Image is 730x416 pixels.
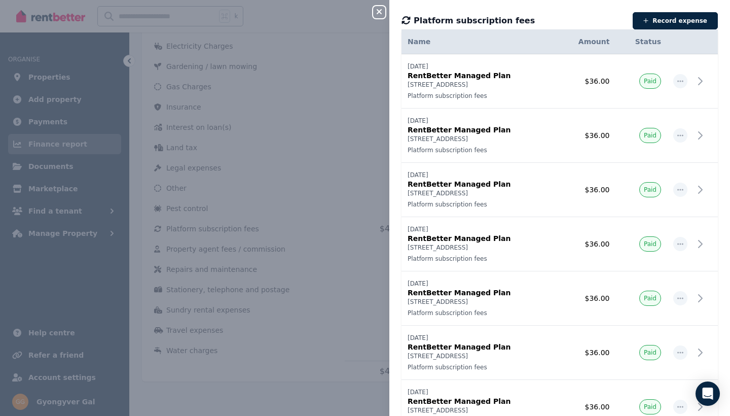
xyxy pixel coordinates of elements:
[408,298,551,306] p: [STREET_ADDRESS]
[557,326,616,380] td: $36.00
[408,244,551,252] p: [STREET_ADDRESS]
[408,396,551,406] p: RentBetter Managed Plan
[408,288,551,298] p: RentBetter Managed Plan
[408,92,551,100] p: Platform subscription fees
[408,388,551,396] p: [DATE]
[408,280,551,288] p: [DATE]
[408,81,551,89] p: [STREET_ADDRESS]
[408,225,551,233] p: [DATE]
[408,146,551,154] p: Platform subscription fees
[644,294,656,302] span: Paid
[408,117,551,125] p: [DATE]
[557,217,616,271] td: $36.00
[644,77,656,85] span: Paid
[644,186,656,194] span: Paid
[557,54,616,109] td: $36.00
[408,62,551,71] p: [DATE]
[644,403,656,411] span: Paid
[644,349,656,357] span: Paid
[408,71,551,81] p: RentBetter Managed Plan
[401,29,557,54] th: Name
[408,179,551,189] p: RentBetter Managed Plan
[557,109,616,163] td: $36.00
[557,29,616,54] th: Amount
[408,334,551,342] p: [DATE]
[408,171,551,179] p: [DATE]
[408,135,551,143] p: [STREET_ADDRESS]
[408,125,551,135] p: RentBetter Managed Plan
[408,352,551,360] p: [STREET_ADDRESS]
[408,255,551,263] p: Platform subscription fees
[408,200,551,209] p: Platform subscription fees
[408,406,551,414] p: [STREET_ADDRESS]
[615,29,667,54] th: Status
[557,271,616,326] td: $36.00
[696,382,720,406] div: Open Intercom Messenger
[408,309,551,317] p: Platform subscription fees
[408,363,551,371] p: Platform subscription fees
[644,240,656,248] span: Paid
[408,233,551,244] p: RentBetter Managed Plan
[644,131,656,140] span: Paid
[408,342,551,352] p: RentBetter Managed Plan
[408,189,551,197] p: [STREET_ADDRESS]
[633,12,718,29] button: Record expense
[414,15,535,27] span: Platform subscription fees
[557,163,616,217] td: $36.00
